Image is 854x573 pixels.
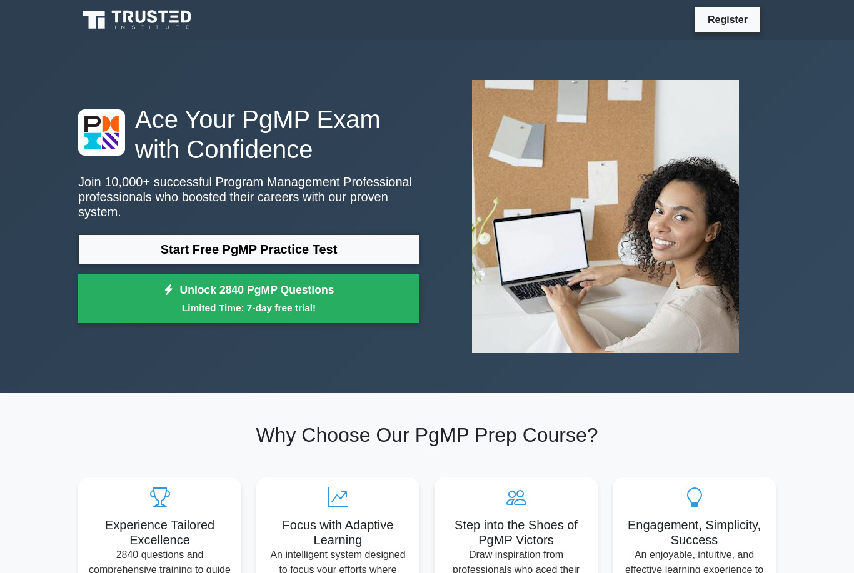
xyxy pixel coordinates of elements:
[78,423,776,447] h2: Why Choose Our PgMP Prep Course?
[88,517,231,547] h5: Experience Tailored Excellence
[94,301,404,315] small: Limited Time: 7-day free trial!
[78,234,419,264] a: Start Free PgMP Practice Test
[78,274,419,324] a: Unlock 2840 PgMP QuestionsLimited Time: 7-day free trial!
[623,517,766,547] h5: Engagement, Simplicity, Success
[78,174,419,219] p: Join 10,000+ successful Program Management Professional professionals who boosted their careers w...
[78,104,419,164] h1: Ace Your PgMP Exam with Confidence
[266,517,409,547] h5: Focus with Adaptive Learning
[445,517,588,547] h5: Step into the Shoes of PgMP Victors
[700,12,755,27] a: Register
